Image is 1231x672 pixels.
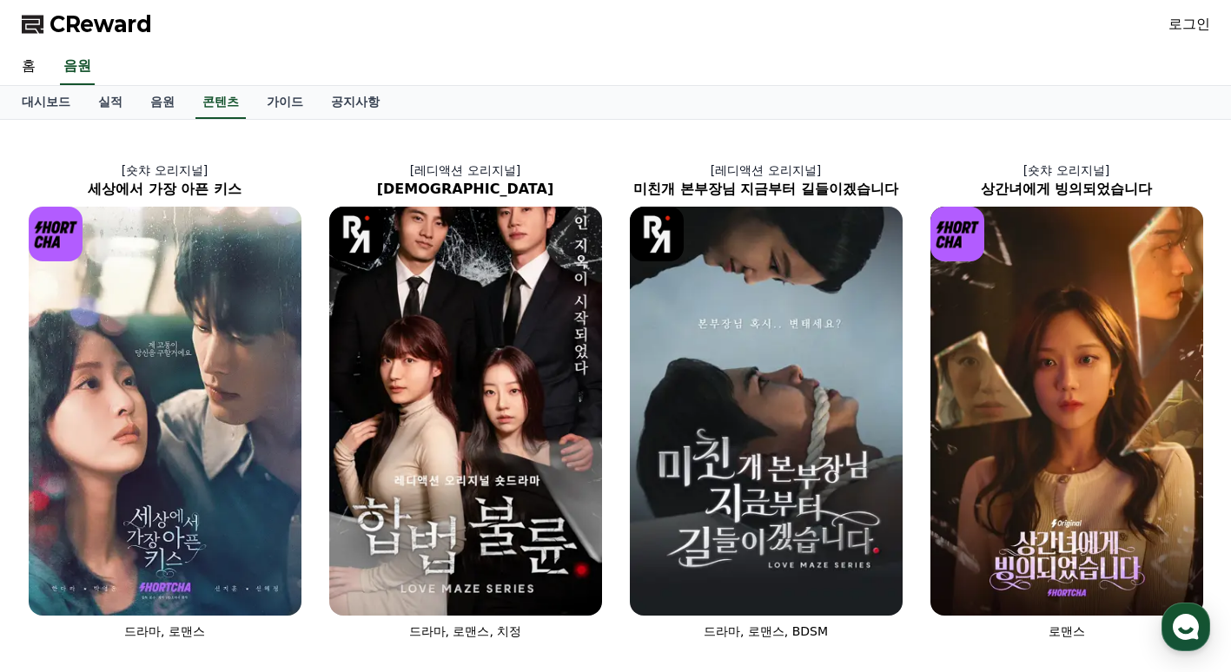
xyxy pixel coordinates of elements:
[159,555,180,569] span: 대화
[1168,14,1210,35] a: 로그인
[15,148,315,654] a: [숏챠 오리지널] 세상에서 가장 아픈 키스 세상에서 가장 아픈 키스 [object Object] Logo 드라마, 로맨스
[268,554,289,568] span: 설정
[115,528,224,571] a: 대화
[1049,624,1085,638] span: 로맨스
[22,10,152,38] a: CReward
[409,624,522,638] span: 드라마, 로맨스, 치정
[15,161,315,179] p: [숏챠 오리지널]
[15,179,315,200] h2: 세상에서 가장 아픈 키스
[616,148,917,654] a: [레디액션 오리지널] 미친개 본부장님 지금부터 길들이겠습니다 미친개 본부장님 지금부터 길들이겠습니다 [object Object] Logo 드라마, 로맨스, BDSM
[329,207,602,616] img: 합법불륜
[704,624,828,638] span: 드라마, 로맨스, BDSM
[917,161,1217,179] p: [숏챠 오리지널]
[224,528,334,571] a: 설정
[50,10,152,38] span: CReward
[55,554,65,568] span: 홈
[917,179,1217,200] h2: 상간녀에게 빙의되었습니다
[60,49,95,85] a: 음원
[317,86,394,119] a: 공지사항
[315,161,616,179] p: [레디액션 오리지널]
[930,207,1203,616] img: 상간녀에게 빙의되었습니다
[29,207,301,616] img: 세상에서 가장 아픈 키스
[136,86,189,119] a: 음원
[930,207,985,261] img: [object Object] Logo
[8,86,84,119] a: 대시보드
[5,528,115,571] a: 홈
[315,148,616,654] a: [레디액션 오리지널] [DEMOGRAPHIC_DATA] 합법불륜 [object Object] Logo 드라마, 로맨스, 치정
[253,86,317,119] a: 가이드
[195,86,246,119] a: 콘텐츠
[29,207,83,261] img: [object Object] Logo
[616,179,917,200] h2: 미친개 본부장님 지금부터 길들이겠습니다
[917,148,1217,654] a: [숏챠 오리지널] 상간녀에게 빙의되었습니다 상간녀에게 빙의되었습니다 [object Object] Logo 로맨스
[315,179,616,200] h2: [DEMOGRAPHIC_DATA]
[8,49,50,85] a: 홈
[630,207,685,261] img: [object Object] Logo
[84,86,136,119] a: 실적
[329,207,384,261] img: [object Object] Logo
[616,161,917,179] p: [레디액션 오리지널]
[630,207,903,616] img: 미친개 본부장님 지금부터 길들이겠습니다
[124,624,205,638] span: 드라마, 로맨스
